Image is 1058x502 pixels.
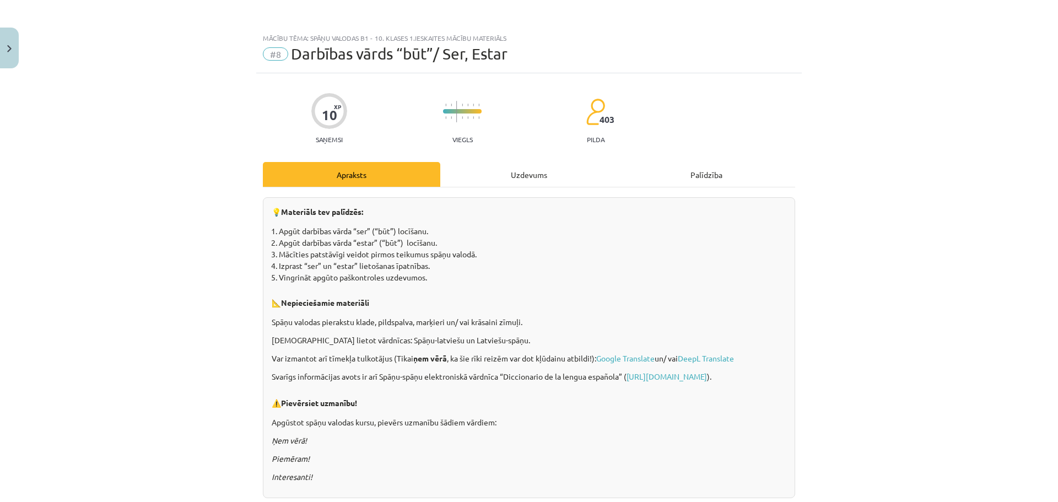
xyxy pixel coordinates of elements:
[596,353,655,363] a: Google Translate
[272,316,786,328] p: Spāņu valodas pierakstu klade, pildspalva, marķieri un/ vai krāsaini zīmuļi.
[413,353,447,363] b: ņem vērā
[618,162,795,187] div: Palīdzība
[7,45,12,52] img: icon-close-lesson-0947bae3869378f0d4975bcd49f059093ad1ed9edebbc8119c70593378902aed.svg
[272,417,786,428] p: Apgūstot spāņu valodas kursu, pievērs uzmanību šādiem vārdiem:
[478,116,479,119] img: icon-short-line-57e1e144782c952c97e751825c79c345078a6d821885a25fce030b3d8c18986b.svg
[600,115,614,125] span: 403
[281,207,363,217] strong: Materiāls tev palīdzēs:
[272,289,786,310] p: 📐
[451,104,452,106] img: icon-short-line-57e1e144782c952c97e751825c79c345078a6d821885a25fce030b3d8c18986b.svg
[272,435,307,445] i: Ņem vērā!
[279,272,786,283] li: Vingrināt apgūto paškontroles uzdevumos.
[440,162,618,187] div: Uzdevums
[467,116,468,119] img: icon-short-line-57e1e144782c952c97e751825c79c345078a6d821885a25fce030b3d8c18986b.svg
[272,206,786,219] p: 💡
[281,298,369,307] b: Nepieciešamie materiāli
[322,107,337,123] div: 10
[462,104,463,106] img: icon-short-line-57e1e144782c952c97e751825c79c345078a6d821885a25fce030b3d8c18986b.svg
[473,116,474,119] img: icon-short-line-57e1e144782c952c97e751825c79c345078a6d821885a25fce030b3d8c18986b.svg
[272,371,786,382] p: Svarīgs informācijas avots ir arī Spāņu-spāņu elektroniskā vārdnīca “Diccionario de la lengua esp...
[272,472,312,482] i: Interesanti!
[281,398,357,408] strong: Pievērsiet uzmanību!
[445,116,446,119] img: icon-short-line-57e1e144782c952c97e751825c79c345078a6d821885a25fce030b3d8c18986b.svg
[586,98,605,126] img: students-c634bb4e5e11cddfef0936a35e636f08e4e9abd3cc4e673bd6f9a4125e45ecb1.svg
[263,162,440,187] div: Apraksts
[473,104,474,106] img: icon-short-line-57e1e144782c952c97e751825c79c345078a6d821885a25fce030b3d8c18986b.svg
[279,225,786,237] li: Apgūt darbības vārda “ser” (“būt”) locīšanu.
[587,136,604,143] p: pilda
[452,136,473,143] p: Viegls
[311,136,347,143] p: Saņemsi
[272,353,786,364] p: Var izmantot arī tīmekļa tulkotājus (Tikai , ka šie rīki reizēm var dot kļūdainu atbildi!): un/ vai
[263,47,288,61] span: #8
[272,389,786,410] p: ⚠️
[272,454,310,463] i: Piemēram!
[291,45,508,63] span: Darbības vārds “būt”/ Ser, Estar
[451,116,452,119] img: icon-short-line-57e1e144782c952c97e751825c79c345078a6d821885a25fce030b3d8c18986b.svg
[456,101,457,122] img: icon-long-line-d9ea69661e0d244f92f715978eff75569469978d946b2353a9bb055b3ed8787d.svg
[462,116,463,119] img: icon-short-line-57e1e144782c952c97e751825c79c345078a6d821885a25fce030b3d8c18986b.svg
[279,260,786,272] li: Izprast “ser” un “estar” lietošanas īpatnības.
[334,104,341,110] span: XP
[272,334,786,346] p: [DEMOGRAPHIC_DATA] lietot vārdnīcas: Spāņu-latviešu un Latviešu-spāņu.
[279,249,786,260] li: Mācīties patstāvīgi veidot pirmos teikumus spāņu valodā.
[627,371,707,381] a: [URL][DOMAIN_NAME]
[279,237,786,249] li: Apgūt darbības vārda “estar” (“būt”) locīšanu.
[445,104,446,106] img: icon-short-line-57e1e144782c952c97e751825c79c345078a6d821885a25fce030b3d8c18986b.svg
[467,104,468,106] img: icon-short-line-57e1e144782c952c97e751825c79c345078a6d821885a25fce030b3d8c18986b.svg
[478,104,479,106] img: icon-short-line-57e1e144782c952c97e751825c79c345078a6d821885a25fce030b3d8c18986b.svg
[678,353,734,363] a: DeepL Translate
[263,34,795,42] div: Mācību tēma: Spāņu valodas b1 - 10. klases 1.ieskaites mācību materiāls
